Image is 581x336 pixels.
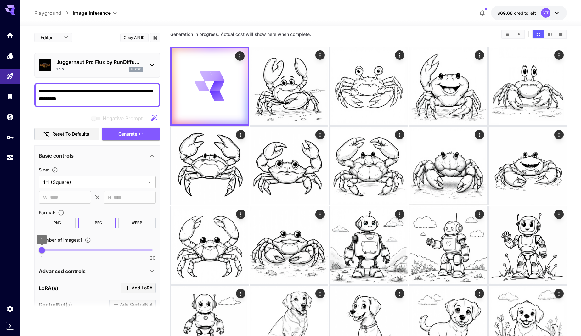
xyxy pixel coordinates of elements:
div: API Keys [6,133,14,141]
img: nSHaYjpvn1m2hnPP5ujm8eKA12PYd7IAA= [409,127,487,205]
span: Negative prompts are not compatible with the selected model. [90,114,148,122]
div: Models [6,52,14,60]
button: Copy AIR ID [120,33,149,42]
div: Usage [6,154,14,162]
span: 1:1 (Square) [43,178,146,186]
span: Editor [41,34,60,41]
div: $69.6573 [497,10,536,16]
img: dfykZhSK+7vSO1hZUMwsnJ9CqmGzJoXRLgEfUl1lH8NYh5oP2txtg16TLdkMQoYAAAAd0SGEAAAAAA [409,47,487,125]
span: Generate [118,130,137,138]
div: Clear ImagesDownload All [501,30,525,39]
button: Add to library [152,34,158,41]
img: oeygAAAAAAAAAAA= [489,47,567,125]
p: flux1d [131,67,141,72]
div: Actions [475,289,484,298]
a: Playground [34,9,61,17]
img: kGQqAGXeED9AAALVJ4QAH1wAAC7dBrRhAAAAwBDw20EdAgAAAAAABqq9qIGCW2BpSF5l8tnnp3IW8AZSAAEHNgAAAAAA [250,206,328,284]
div: Actions [554,210,563,219]
div: Actions [315,50,325,60]
div: Actions [395,289,404,298]
div: Actions [475,130,484,139]
span: 1 [41,237,43,242]
div: Playground [6,72,14,80]
div: Actions [315,130,325,139]
img: sh38ADaAv3WqAgAAA= [489,206,567,284]
div: Wallet [6,113,14,121]
img: UjAAAAAAAAAAAAAAAAAAAAAAAAAAasSAAAAAAADqsACInIAAAAA== [489,127,567,205]
button: Generate [102,128,160,141]
button: PNG [39,218,76,228]
div: Actions [395,130,404,139]
button: Download All [513,30,524,38]
div: Actions [475,210,484,219]
button: Show images in grid view [533,30,544,38]
button: Show images in list view [555,30,566,38]
div: Settings [6,305,14,313]
div: Home [6,31,14,39]
button: Click to add LoRA [121,283,156,293]
div: Actions [236,289,245,298]
p: Advanced controls [39,267,86,275]
img: StZ5oaCQ4PBgrjMxZgKZEgAAOEKjZH9AAAAA [250,47,328,125]
img: 4a6AzH1qlh89zb3THfqECEOHO2Q8AAA798YMmAAAAAAAAAAA== [171,206,249,284]
span: 1 [41,255,43,261]
button: Reset to defaults [34,128,100,141]
span: W [43,194,48,201]
button: Show images in video view [544,30,555,38]
div: Basic controls [39,148,156,163]
span: $69.66 [497,10,514,16]
span: Negative Prompt [103,115,143,122]
img: FrscyZCAor6Hc1l4DLzra6hATOQiE907fvmiaQEIA [409,206,487,284]
span: 20 [150,255,155,261]
p: 1.0.0 [56,67,64,72]
div: Actions [315,210,325,219]
div: Actions [236,130,245,139]
div: YT [541,8,550,18]
button: JPEG [78,218,116,228]
nav: breadcrumb [34,9,73,17]
img: mETCpqxoW4mDJXySv6oAAIugAABFd0IAAAAAAi08wAAAA [171,127,249,205]
span: Generation in progress. Actual cost will show here when complete. [170,31,311,37]
div: Actions [235,51,244,61]
div: Actions [475,50,484,60]
button: Expand sidebar [6,322,14,330]
div: Show images in grid viewShow images in video viewShow images in list view [532,30,567,39]
span: Add LoRA [132,284,153,292]
img: FLMEu4D87EI7IodAJ1tDRZQ49BRLlSS+ryCbgR9e7ZLIyQWAvUi4HWbRjTN8OkZyJT2uJAjUSJQJHZfgTZGGiwROrjtimngoT... [250,127,328,205]
img: u8wuQC5MAw0dJNmFVFtUlPLhoYpo4+IFhESwguUpRczkhe9twmSNDaa8h56sAVAAA= [330,206,408,284]
img: Ecedi2sMwXMxnQ2AQRGwoMm+RweqV0XAIPPIpFhhgDXJvkX5C4mLqziWwelqpxzTAYAAAA [330,47,408,125]
div: Actions [554,50,563,60]
span: Size : [39,167,49,172]
span: Format : [39,210,55,215]
span: Image Inference [73,9,111,17]
button: WEBP [118,218,156,228]
button: Click to add ControlNet [109,300,156,310]
p: Juggernaut Pro Flux by RunDiffu... [56,58,143,66]
span: credits left [514,10,536,16]
div: Library [6,92,14,100]
div: Actions [236,210,245,219]
div: Actions [554,289,563,298]
button: Clear Images [502,30,513,38]
button: $69.6573YT [491,6,567,20]
button: Adjust the dimensions of the generated image by specifying its width and height in pixels, or sel... [49,167,60,173]
span: H [108,194,111,201]
div: Actions [554,130,563,139]
div: Actions [395,210,404,219]
button: Specify how many images to generate in a single request. Each image generation will be charged se... [82,237,93,243]
img: IEU0ilAkFgCj7qOXLgAAAteZQhUACYMoHPZOqIhwAAAAA [330,127,408,205]
p: LoRA(s) [39,284,58,292]
button: Choose the file format for the output image. [55,210,67,216]
p: Basic controls [39,152,74,160]
div: Juggernaut Pro Flux by RunDiffu...1.0.0flux1d [39,56,156,75]
span: Number of images : 1 [39,237,82,243]
div: Actions [395,50,404,60]
div: Actions [315,289,325,298]
div: Advanced controls [39,264,156,279]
